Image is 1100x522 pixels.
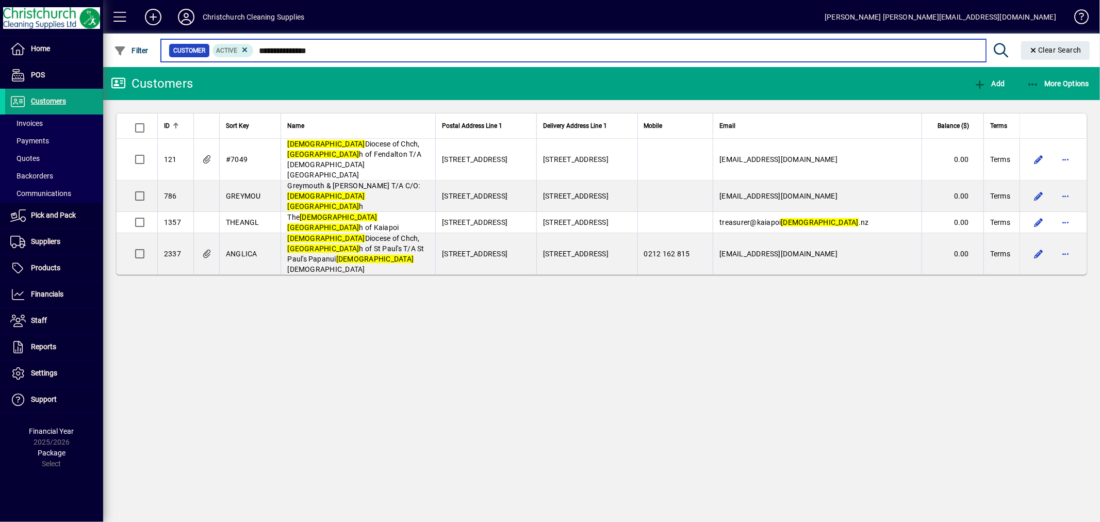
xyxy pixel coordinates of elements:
[31,211,76,219] span: Pick and Pack
[1030,214,1047,231] button: Edit
[164,155,177,164] span: 121
[111,41,151,60] button: Filter
[287,120,429,132] div: Name
[922,139,983,181] td: 0.00
[114,46,149,55] span: Filter
[1057,246,1074,262] button: More options
[442,155,507,164] span: [STREET_ADDRESS]
[29,427,74,435] span: Financial Year
[10,189,71,198] span: Communications
[922,212,983,233] td: 0.00
[226,192,261,200] span: GREYMOU
[287,223,359,232] em: [GEOGRAPHIC_DATA]
[5,308,103,334] a: Staff
[5,167,103,185] a: Backorders
[5,282,103,307] a: Financials
[543,155,609,164] span: [STREET_ADDRESS]
[287,234,365,242] em: [DEMOGRAPHIC_DATA]
[5,334,103,360] a: Reports
[543,250,609,258] span: [STREET_ADDRESS]
[990,191,1010,201] span: Terms
[226,218,259,226] span: THEANGL
[971,74,1007,93] button: Add
[287,213,399,232] span: The h of Kaiapoi
[922,233,983,274] td: 0.00
[287,192,365,200] em: [DEMOGRAPHIC_DATA]
[10,172,53,180] span: Backorders
[938,120,969,132] span: Balance ($)
[442,218,507,226] span: [STREET_ADDRESS]
[1024,74,1092,93] button: More Options
[1057,214,1074,231] button: More options
[287,150,359,158] em: [GEOGRAPHIC_DATA]
[212,44,254,57] mat-chip: Activation Status: Active
[226,250,257,258] span: ANGLICA
[1029,46,1082,54] span: Clear Search
[5,132,103,150] a: Payments
[928,120,978,132] div: Balance ($)
[442,250,507,258] span: [STREET_ADDRESS]
[5,203,103,229] a: Pick and Pack
[1027,79,1090,88] span: More Options
[719,120,735,132] span: Email
[1066,2,1087,36] a: Knowledge Base
[922,181,983,212] td: 0.00
[217,47,238,54] span: Active
[31,97,66,105] span: Customers
[1030,188,1047,204] button: Edit
[38,449,65,457] span: Package
[31,342,56,351] span: Reports
[203,9,304,25] div: Christchurch Cleaning Supplies
[164,250,181,258] span: 2337
[5,150,103,167] a: Quotes
[644,120,663,132] span: Mobile
[990,217,1010,227] span: Terms
[287,234,424,273] span: Diocese of Chch, h of St Paul's T/A St Paul's Papanui [DEMOGRAPHIC_DATA]
[644,250,690,258] span: 0212 162 815
[287,120,304,132] span: Name
[825,9,1056,25] div: [PERSON_NAME] [PERSON_NAME][EMAIL_ADDRESS][DOMAIN_NAME]
[287,140,421,179] span: Diocese of Chch, h of Fendalton T/A [DEMOGRAPHIC_DATA] [GEOGRAPHIC_DATA]
[226,120,249,132] span: Sort Key
[442,120,502,132] span: Postal Address Line 1
[137,8,170,26] button: Add
[5,62,103,88] a: POS
[644,120,707,132] div: Mobile
[5,36,103,62] a: Home
[974,79,1005,88] span: Add
[164,192,177,200] span: 786
[1057,151,1074,168] button: More options
[170,8,203,26] button: Profile
[543,120,607,132] span: Delivery Address Line 1
[31,290,63,298] span: Financials
[164,120,187,132] div: ID
[5,185,103,202] a: Communications
[10,154,40,162] span: Quotes
[543,218,609,226] span: [STREET_ADDRESS]
[31,316,47,324] span: Staff
[111,75,193,92] div: Customers
[287,140,365,148] em: [DEMOGRAPHIC_DATA]
[173,45,205,56] span: Customer
[31,395,57,403] span: Support
[10,119,43,127] span: Invoices
[990,120,1007,132] span: Terms
[781,218,859,226] em: [DEMOGRAPHIC_DATA]
[226,155,248,164] span: #7049
[719,218,869,226] span: treasurer@kaiapoi .nz
[5,255,103,281] a: Products
[31,71,45,79] span: POS
[1057,188,1074,204] button: More options
[1030,246,1047,262] button: Edit
[164,120,170,132] span: ID
[164,218,181,226] span: 1357
[990,154,1010,165] span: Terms
[31,44,50,53] span: Home
[31,369,57,377] span: Settings
[719,192,838,200] span: [EMAIL_ADDRESS][DOMAIN_NAME]
[5,361,103,386] a: Settings
[1030,151,1047,168] button: Edit
[543,192,609,200] span: [STREET_ADDRESS]
[990,249,1010,259] span: Terms
[719,120,915,132] div: Email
